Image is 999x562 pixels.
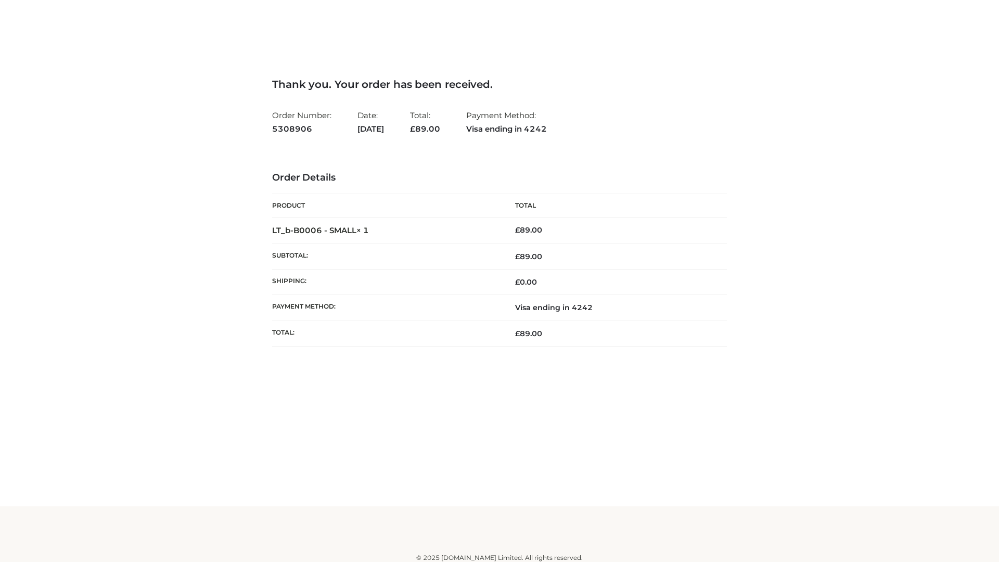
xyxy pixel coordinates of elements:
strong: [DATE] [357,122,384,136]
h3: Order Details [272,172,727,184]
li: Payment Method: [466,106,547,138]
th: Subtotal: [272,244,499,269]
th: Shipping: [272,270,499,295]
strong: LT_b-B0006 - SMALL [272,225,369,235]
strong: 5308906 [272,122,331,136]
bdi: 0.00 [515,277,537,287]
strong: Visa ending in 4242 [466,122,547,136]
span: 89.00 [515,252,542,261]
th: Product [272,194,499,218]
li: Order Number: [272,106,331,138]
th: Payment method: [272,295,499,321]
bdi: 89.00 [515,225,542,235]
td: Visa ending in 4242 [499,295,727,321]
span: £ [410,124,415,134]
span: £ [515,252,520,261]
th: Total [499,194,727,218]
span: £ [515,329,520,338]
h3: Thank you. Your order has been received. [272,78,727,91]
span: £ [515,225,520,235]
strong: × 1 [356,225,369,235]
span: 89.00 [410,124,440,134]
li: Date: [357,106,384,138]
span: £ [515,277,520,287]
th: Total: [272,321,499,346]
span: 89.00 [515,329,542,338]
li: Total: [410,106,440,138]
